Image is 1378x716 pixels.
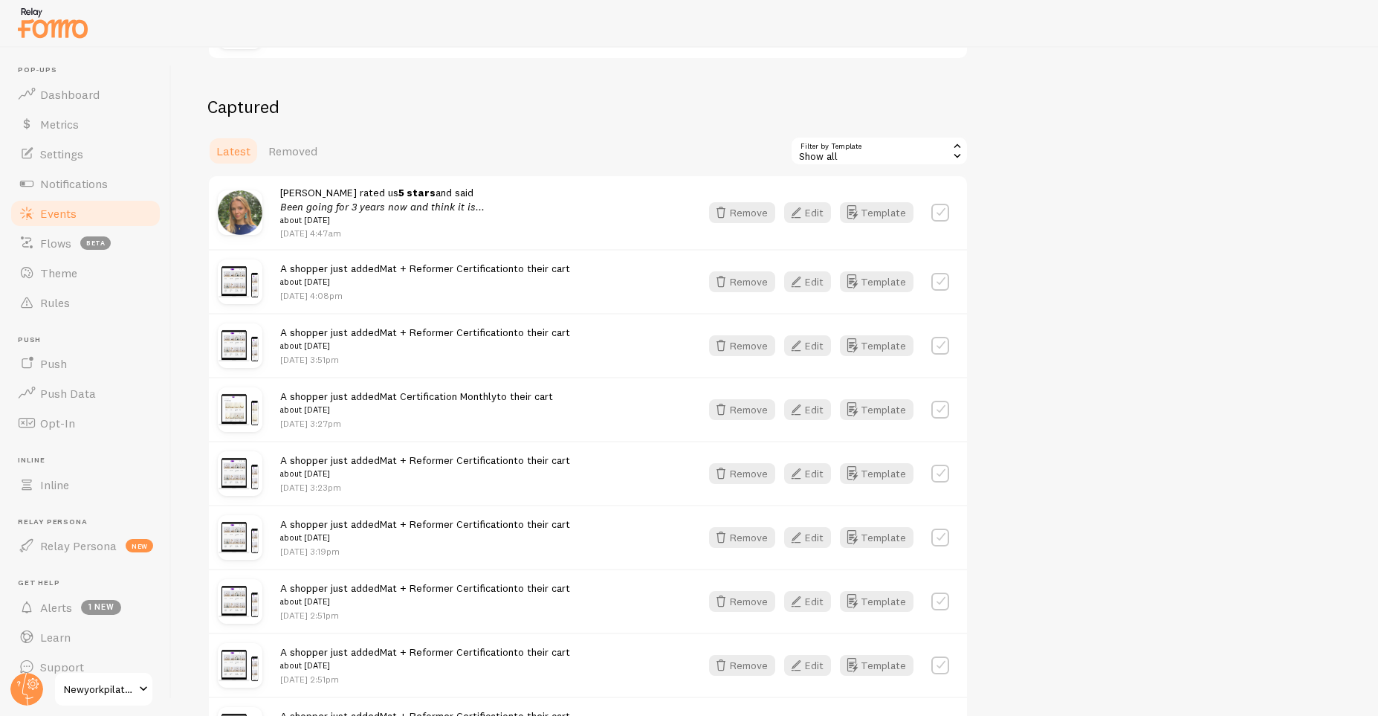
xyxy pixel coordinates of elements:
span: Rules [40,295,70,310]
a: Learn [9,622,162,652]
a: Mat + Reformer Certification [380,326,514,339]
a: Mat + Reformer Certification [380,517,514,531]
a: Mat Certification Monthly [380,390,496,403]
span: A shopper just added to their cart [280,581,570,609]
a: Mat + Reformer Certification [380,454,514,467]
a: Opt-In [9,408,162,438]
small: about [DATE] [280,213,485,227]
span: Relay Persona [40,538,117,553]
span: Learn [40,630,71,645]
img: Untitleddesign_26_6544e499-5942-4d5c-9e25-f4a7aa021ba2.png [218,579,262,624]
button: Template [840,202,913,223]
span: A shopper just added to their cart [280,454,570,481]
img: Untitleddesign_26_6544e499-5942-4d5c-9e25-f4a7aa021ba2.png [218,515,262,560]
p: [DATE] 2:51pm [280,673,570,686]
a: Mat + Reformer Certification [380,645,514,659]
button: Remove [709,335,775,356]
span: Removed [268,143,317,158]
a: Events [9,199,162,228]
p: [DATE] 3:23pm [280,481,570,494]
small: about [DATE] [280,659,570,672]
a: Inline [9,470,162,500]
span: Relay Persona [18,517,162,527]
span: Opt-In [40,416,75,430]
span: Get Help [18,578,162,588]
em: Been going for 3 years now and think it is... [280,200,485,213]
span: Newyorkpilates [64,680,135,698]
span: Dashboard [40,87,100,102]
button: Remove [709,202,775,223]
strong: 5 stars [398,186,436,199]
span: A shopper just added to their cart [280,390,553,417]
span: Inline [40,477,69,492]
small: about [DATE] [280,595,570,608]
a: Support [9,652,162,682]
a: Rules [9,288,162,317]
a: Edit [784,399,840,420]
img: NewYorkPilatesInstructorTraining_2_9e275775-f4e6-47f6-9749-bad98d8321b5.png [218,387,262,432]
span: Theme [40,265,77,280]
button: Template [840,335,913,356]
p: [DATE] 4:08pm [280,289,570,302]
button: Edit [784,463,831,484]
span: [PERSON_NAME] rated us and said [280,186,485,228]
a: Edit [784,202,840,223]
a: Removed [259,136,326,166]
button: Edit [784,271,831,292]
span: Inline [18,456,162,465]
span: Latest [216,143,250,158]
button: Remove [709,271,775,292]
img: Untitleddesign_26_6544e499-5942-4d5c-9e25-f4a7aa021ba2.png [218,259,262,304]
a: Edit [784,527,840,548]
img: Untitleddesign_26_6544e499-5942-4d5c-9e25-f4a7aa021ba2.png [218,643,262,688]
small: about [DATE] [280,531,570,544]
div: Show all [790,136,968,166]
span: A shopper just added to their cart [280,645,570,673]
a: Edit [784,463,840,484]
a: Template [840,591,913,612]
p: [DATE] 3:19pm [280,545,570,558]
p: [DATE] 2:51pm [280,609,570,622]
button: Template [840,399,913,420]
small: about [DATE] [280,339,570,352]
a: Theme [9,258,162,288]
button: Remove [709,527,775,548]
button: Edit [784,399,831,420]
span: Pop-ups [18,65,162,75]
small: about [DATE] [280,467,570,480]
button: Edit [784,335,831,356]
button: Edit [784,202,831,223]
img: Untitleddesign_26_6544e499-5942-4d5c-9e25-f4a7aa021ba2.png [218,323,262,368]
p: [DATE] 3:51pm [280,353,570,366]
span: Flows [40,236,71,251]
span: Push [40,356,67,371]
button: Template [840,271,913,292]
img: ALV-UjXp8FNw-sfw-3YKfDrsZhlXRFTvqLX5FlUnZlm7cV83yKlupd55=s128-c0x00000000-cc-rp-mo [218,190,262,235]
button: Template [840,527,913,548]
small: about [DATE] [280,275,570,288]
button: Template [840,655,913,676]
span: Events [40,206,77,221]
a: Relay Persona new [9,531,162,561]
span: Metrics [40,117,79,132]
a: Metrics [9,109,162,139]
span: Push [18,335,162,345]
span: Support [40,659,84,674]
a: Mat + Reformer Certification [380,262,514,275]
a: Flows beta [9,228,162,258]
span: A shopper just added to their cart [280,517,570,545]
span: Push Data [40,386,96,401]
button: Template [840,463,913,484]
span: Settings [40,146,83,161]
span: Alerts [40,600,72,615]
a: Newyorkpilates [54,671,154,707]
span: A shopper just added to their cart [280,326,570,353]
p: [DATE] 4:47am [280,227,485,239]
span: Notifications [40,176,108,191]
button: Edit [784,591,831,612]
span: new [126,539,153,552]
